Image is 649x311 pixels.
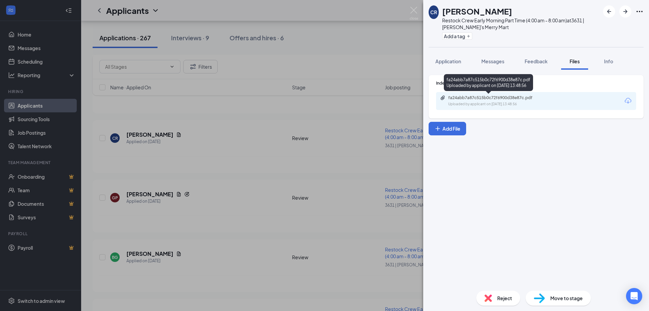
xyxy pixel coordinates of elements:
[624,97,632,105] svg: Download
[466,34,471,38] svg: Plus
[434,125,441,132] svg: Plus
[621,7,629,16] svg: ArrowRight
[435,58,461,64] span: Application
[429,122,466,135] button: Add FilePlus
[440,95,446,101] svg: Paperclip
[448,95,543,101] div: fa24abb7a87c515b0c72f6900d38e87c.pdf
[497,294,512,302] span: Reject
[430,9,437,16] div: CR
[436,80,636,86] div: Indeed Resume
[626,288,642,304] div: Open Intercom Messenger
[604,58,613,64] span: Info
[605,7,613,16] svg: ArrowLeftNew
[525,58,548,64] span: Feedback
[570,58,580,64] span: Files
[440,95,550,107] a: Paperclipfa24abb7a87c515b0c72f6900d38e87c.pdfUploaded by applicant on [DATE] 13:48:56
[619,5,631,18] button: ArrowRight
[550,294,583,302] span: Move to stage
[448,102,550,107] div: Uploaded by applicant on [DATE] 13:48:56
[444,74,533,91] div: fa24abb7a87c515b0c72f6900d38e87c.pdf Uploaded by applicant on [DATE] 13:48:56
[442,5,512,17] h1: [PERSON_NAME]
[481,58,504,64] span: Messages
[603,5,615,18] button: ArrowLeftNew
[635,7,644,16] svg: Ellipses
[442,32,472,40] button: PlusAdd a tag
[442,17,600,30] div: Restock Crew Early Morning Part Time (4:00 am - 8:00 am) at 3631 | [PERSON_NAME]'s Merry Mart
